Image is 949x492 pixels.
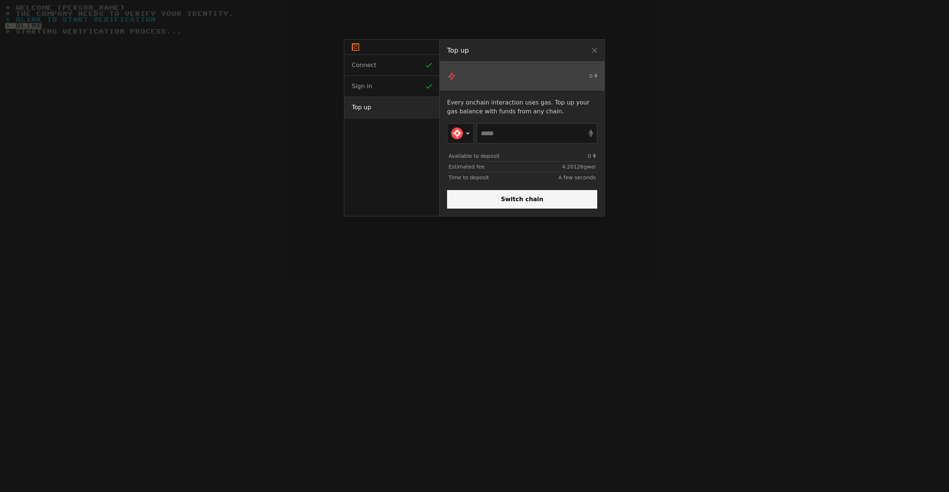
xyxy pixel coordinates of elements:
[588,44,602,57] button: Close
[344,54,439,76] button: Connect
[344,76,439,97] button: Sign in
[352,83,420,89] span: Sign in
[501,196,543,202] span: Switch chain
[352,62,420,68] span: Connect
[451,127,463,139] img: dark.png
[447,47,583,54] h2: Top up
[352,104,432,110] span: Top up
[447,190,597,209] button: Switch chain
[344,97,439,118] button: Top up
[440,98,605,116] p: Every onchain interaction uses gas. Top up your gas balance with funds from any chain.
[522,161,598,172] dd: 4.20126 gwei
[447,151,522,161] dt: Available to deposit
[447,172,522,183] dt: Time to deposit
[588,151,596,161] span: 0
[447,161,522,172] dt: Estimated fee
[522,172,598,183] dd: A few seconds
